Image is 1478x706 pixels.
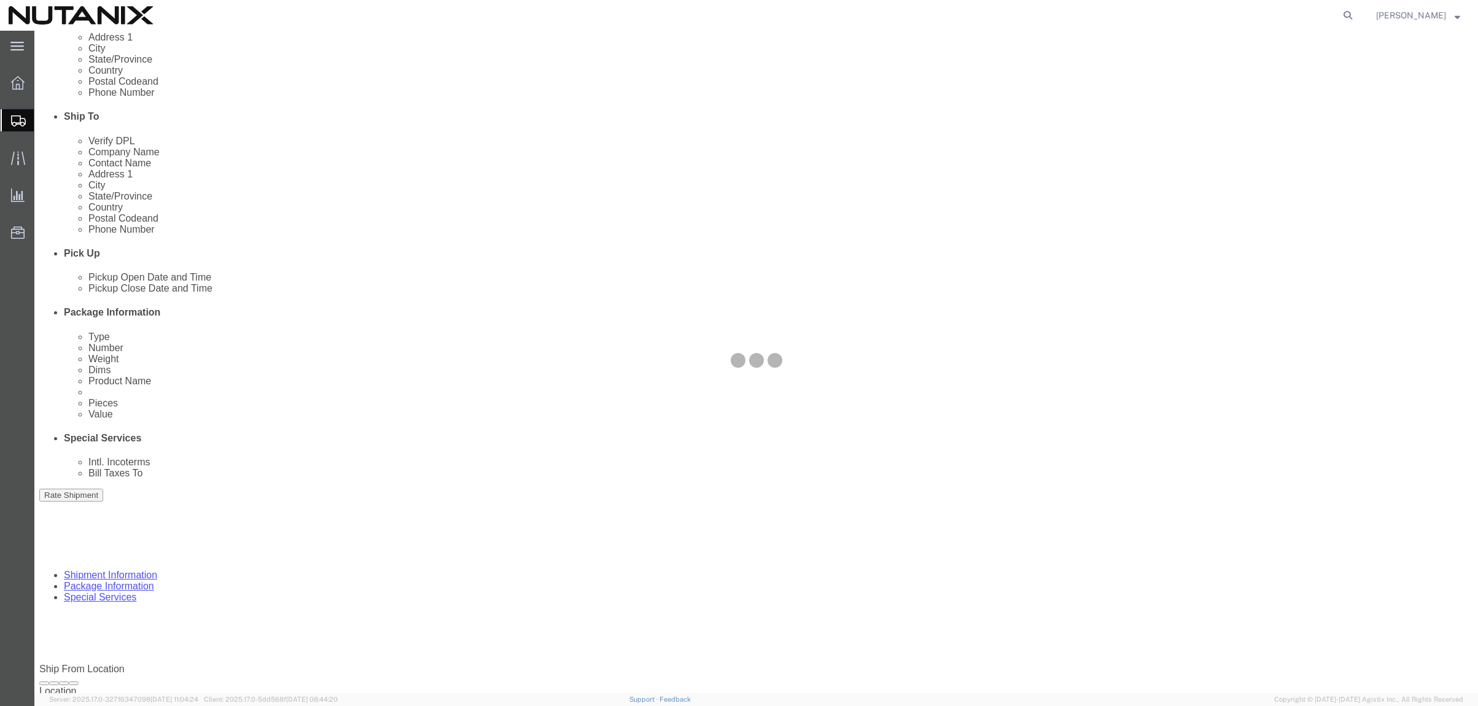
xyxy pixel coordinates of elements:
[204,696,338,703] span: Client: 2025.17.0-5dd568f
[150,696,198,703] span: [DATE] 11:04:24
[659,696,691,703] a: Feedback
[1375,8,1461,23] button: [PERSON_NAME]
[286,696,338,703] span: [DATE] 08:44:20
[629,696,660,703] a: Support
[9,6,154,25] img: logo
[1376,9,1446,22] span: Stephanie Guadron
[49,696,198,703] span: Server: 2025.17.0-327f6347098
[1274,694,1463,705] span: Copyright © [DATE]-[DATE] Agistix Inc., All Rights Reserved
